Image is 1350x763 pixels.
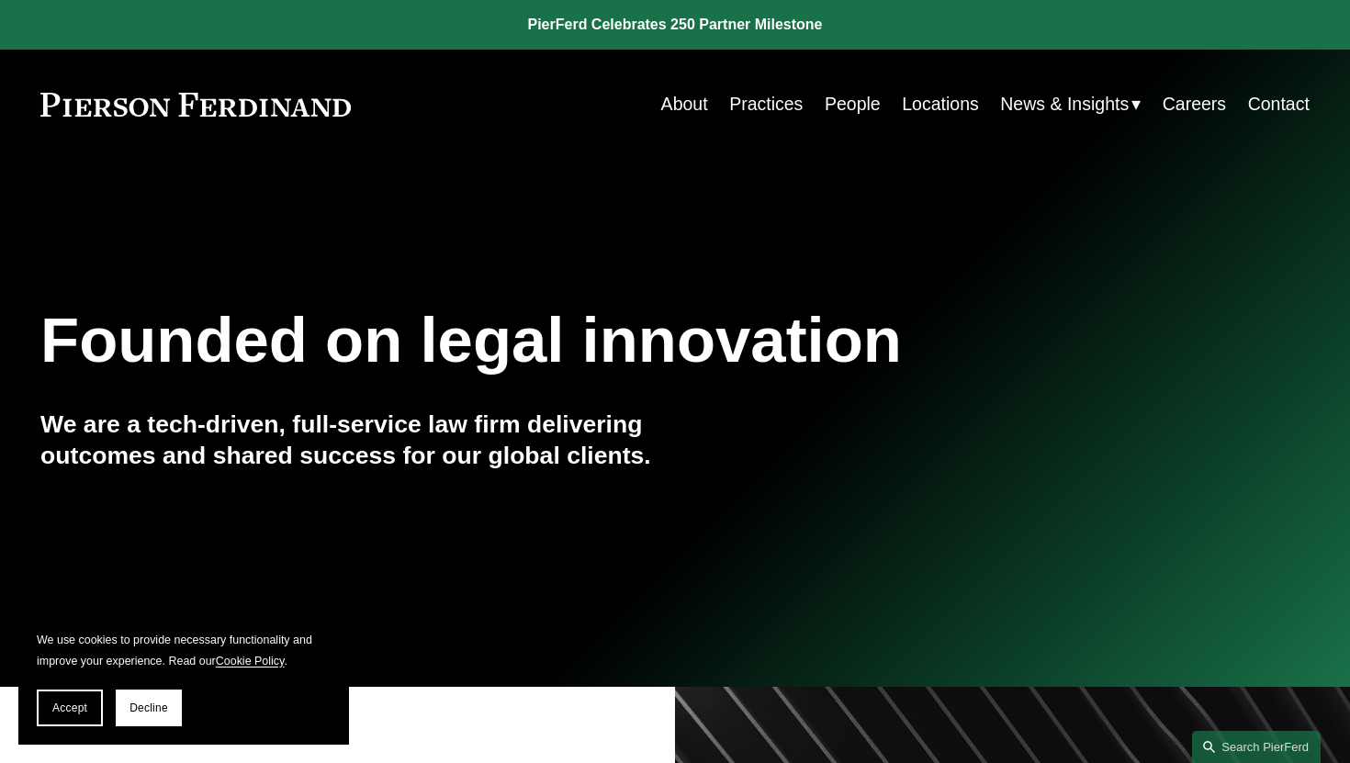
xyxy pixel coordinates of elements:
[37,690,103,726] button: Accept
[1000,86,1141,122] a: folder dropdown
[1192,731,1321,763] a: Search this site
[729,86,803,122] a: Practices
[129,701,168,714] span: Decline
[216,655,285,668] a: Cookie Policy
[1000,88,1129,120] span: News & Insights
[52,701,87,714] span: Accept
[116,690,182,726] button: Decline
[37,630,331,671] p: We use cookies to provide necessary functionality and improve your experience. Read our .
[1248,86,1310,122] a: Contact
[18,612,349,745] section: Cookie banner
[40,305,1098,377] h1: Founded on legal innovation
[1163,86,1226,122] a: Careers
[902,86,979,122] a: Locations
[661,86,708,122] a: About
[40,410,675,471] h4: We are a tech-driven, full-service law firm delivering outcomes and shared success for our global...
[825,86,881,122] a: People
